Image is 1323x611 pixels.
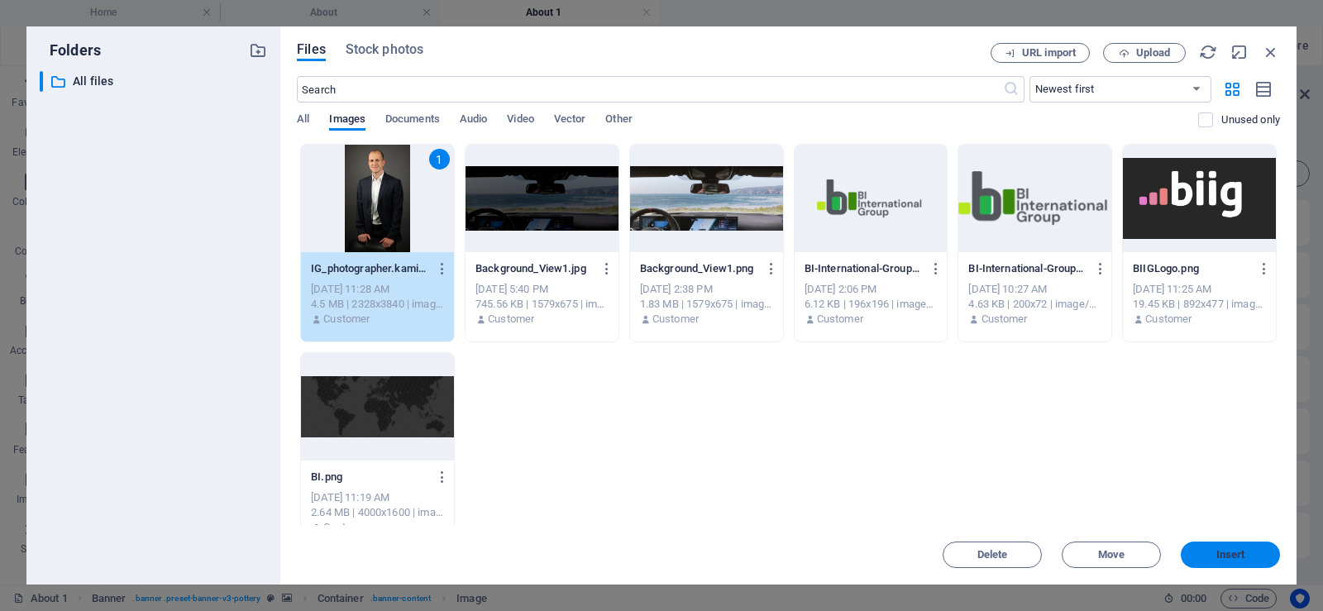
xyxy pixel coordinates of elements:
[1230,43,1249,61] i: Minimize
[475,282,609,297] div: [DATE] 5:40 PM
[968,282,1101,297] div: [DATE] 10:27 AM
[1199,43,1217,61] i: Reload
[1103,43,1186,63] button: Upload
[488,312,534,327] p: Customer
[297,109,309,132] span: All
[507,109,533,132] span: Video
[605,109,632,132] span: Other
[297,40,326,60] span: Files
[385,109,440,132] span: Documents
[323,312,370,327] p: Customer
[982,312,1028,327] p: Customer
[991,43,1090,63] button: URL import
[968,261,1086,276] p: BI-International-Group12-200x72.png
[652,312,699,327] p: Customer
[73,72,236,91] p: All files
[311,261,428,276] p: IG_photographer.kami-3388-e4ItDaFJFYG-x6ksq4MCrw.jpg
[1133,297,1266,312] div: 19.45 KB | 892x477 | image/png
[1133,282,1266,297] div: [DATE] 11:25 AM
[640,261,757,276] p: Background_View1.png
[1133,261,1250,276] p: BIIGLogo.png
[1145,312,1192,327] p: Customer
[429,149,450,169] div: 1
[1262,43,1280,61] i: Close
[1181,542,1280,568] button: Insert
[311,505,444,520] div: 2.64 MB | 4000x1600 | image/png
[297,76,1002,103] input: Search
[329,109,365,132] span: Images
[977,550,1008,560] span: Delete
[249,41,267,60] i: Create new folder
[805,261,922,276] p: BI-International-Group12-200x72.png
[817,312,863,327] p: Customer
[475,297,609,312] div: 745.56 KB | 1579x675 | image/jpeg
[323,520,370,535] p: Customer
[968,297,1101,312] div: 4.63 KB | 200x72 | image/png
[1216,550,1245,560] span: Insert
[311,282,444,297] div: [DATE] 11:28 AM
[311,490,444,505] div: [DATE] 11:19 AM
[805,282,938,297] div: [DATE] 2:06 PM
[943,542,1042,568] button: Delete
[460,109,487,132] span: Audio
[311,297,444,312] div: 4.5 MB | 2328x3840 | image/jpeg
[475,261,593,276] p: Background_View1.jpg
[1062,542,1161,568] button: Move
[640,282,773,297] div: [DATE] 2:38 PM
[554,109,586,132] span: Vector
[311,470,428,485] p: BI.png
[1221,112,1280,127] p: Displays only files that are not in use on the website. Files added during this session can still...
[40,71,43,92] div: ​
[640,297,773,312] div: 1.83 MB | 1579x675 | image/png
[805,297,938,312] div: 6.12 KB | 196x196 | image/png
[40,40,101,61] p: Folders
[1022,48,1076,58] span: URL import
[346,40,423,60] span: Stock photos
[1098,550,1125,560] span: Move
[1136,48,1170,58] span: Upload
